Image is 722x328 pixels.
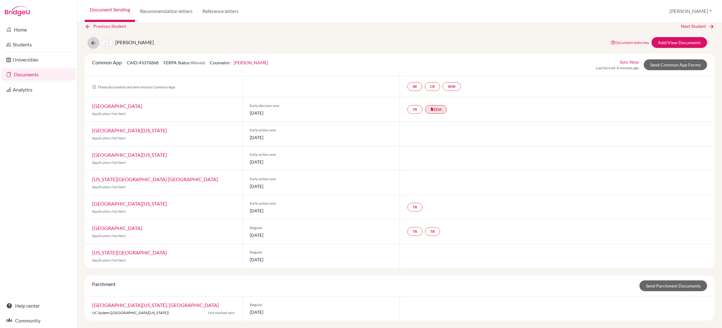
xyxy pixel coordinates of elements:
i: insert_drive_file [430,107,434,111]
span: FERPA Status: [164,60,205,65]
a: TR [407,203,423,211]
a: [GEOGRAPHIC_DATA] [92,103,142,109]
a: [US_STATE][GEOGRAPHIC_DATA] [GEOGRAPHIC_DATA] [92,176,218,182]
span: Waived [191,60,205,65]
span: [DATE] [250,110,393,116]
span: Application Not Sent [92,233,125,238]
a: [GEOGRAPHIC_DATA][US_STATE] [92,127,167,133]
a: [GEOGRAPHIC_DATA] [92,225,142,231]
a: Previous Student [85,23,131,30]
span: [PERSON_NAME] [115,39,154,45]
span: [DATE] [250,309,393,315]
img: Bridge-U [5,6,30,16]
a: Add/View Documents [652,37,707,48]
span: [DATE] [250,159,393,165]
a: Send Common App Forms [644,59,707,70]
a: Send Parchment Documents [639,280,707,291]
a: Help center [1,300,76,312]
span: [DATE] [250,232,393,238]
a: TR [407,227,423,236]
span: Application Not Sent [92,111,125,116]
span: Application Not Sent [92,185,125,189]
a: Home [1,23,76,36]
span: Application Not Sent [92,258,125,262]
span: [DATE] [250,134,393,141]
span: Common App [92,59,122,65]
a: [GEOGRAPHIC_DATA][US_STATE] [92,201,167,207]
a: Sync Now [620,59,639,65]
span: UC System ([GEOGRAPHIC_DATA][US_STATE]) [92,310,169,315]
a: [GEOGRAPHIC_DATA][US_STATE], [GEOGRAPHIC_DATA] [92,302,219,308]
span: Last Synced: 8 minutes ago [596,65,639,71]
span: Application Not Sent [92,209,125,214]
span: Early action one [250,127,393,133]
a: Community [1,314,76,327]
span: Regular [250,225,393,231]
a: CR [425,82,440,91]
span: [DATE] [250,183,393,190]
span: Regular [250,302,393,308]
a: [US_STATE][GEOGRAPHIC_DATA] [92,249,167,255]
span: [DATE] [250,207,393,214]
a: Next Student [681,23,715,30]
span: Early action one [250,152,393,157]
a: Documents [1,68,76,81]
span: Early decision one [250,103,393,109]
span: Early action one [250,176,393,182]
span: These documents are sent once to Common App [92,85,175,89]
span: CAID: 43376868 [127,60,159,65]
span: Early action one [250,201,393,206]
a: SMR [443,82,461,91]
a: TR [425,227,440,236]
span: Counselor: [210,60,268,65]
a: insert_drive_fileEDA [425,105,447,114]
span: Application Not Sent [92,160,125,165]
span: Parchment [92,281,116,287]
span: Not marked sent [208,310,235,316]
a: Students [1,38,76,51]
a: [GEOGRAPHIC_DATA][US_STATE] [92,152,167,158]
a: Document status key [611,40,649,45]
button: [PERSON_NAME] [667,5,715,17]
a: SR [407,82,422,91]
a: Universities [1,53,76,66]
span: Application Not Sent [92,136,125,140]
span: Regular [250,249,393,255]
a: Analytics [1,83,76,96]
a: [PERSON_NAME] [234,60,268,65]
span: [DATE] [250,256,393,263]
a: TR [407,105,423,114]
